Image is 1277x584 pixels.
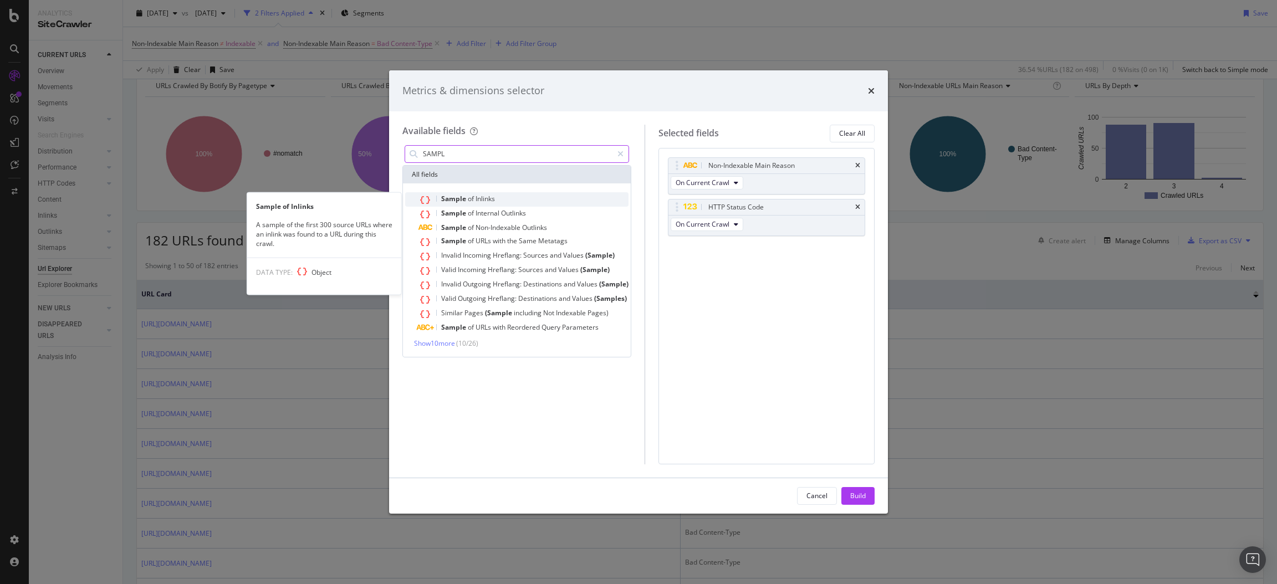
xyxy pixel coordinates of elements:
span: Invalid [441,250,463,260]
span: and [550,250,563,260]
div: Sample of Inlinks [247,202,401,211]
span: of [468,223,476,232]
div: HTTP Status Code [708,202,764,213]
button: Build [841,487,875,505]
span: of [468,322,476,332]
div: Selected fields [658,127,719,140]
div: times [855,162,860,169]
span: ( 10 / 26 ) [456,339,478,348]
span: Valid [441,265,458,274]
span: (Sample) [599,279,629,289]
span: Incoming [458,265,488,274]
div: Build [850,491,866,500]
span: Sources [523,250,550,260]
div: modal [389,70,888,514]
span: Internal [476,208,501,218]
span: Invalid [441,279,463,289]
span: and [564,279,577,289]
span: On Current Crawl [676,178,729,187]
span: Incoming [463,250,493,260]
input: Search by field name [422,146,612,162]
span: Metatags [538,236,568,245]
span: Valid [441,294,458,303]
button: On Current Crawl [671,176,743,189]
span: Pages) [588,308,609,317]
span: Non-Indexable [476,223,522,232]
span: Parameters [562,322,599,332]
span: Sources [518,265,545,274]
span: Indexable [556,308,588,317]
span: Show 10 more [414,339,455,348]
span: Sample [441,194,468,203]
span: Outlinks [522,223,547,232]
span: (Sample) [580,265,610,274]
div: A sample of the first 300 source URLs where an inlink was found to a URL during this crawl. [247,220,401,248]
div: Open Intercom Messenger [1239,546,1266,573]
div: times [868,84,875,98]
span: Destinations [523,279,564,289]
div: All fields [403,166,631,183]
span: Hreflang: [493,250,523,260]
span: with [493,236,507,245]
div: Non-Indexable Main ReasontimesOn Current Crawl [668,157,865,194]
span: with [493,322,507,332]
span: Destinations [518,294,559,303]
div: Non-Indexable Main Reason [708,160,795,171]
button: Cancel [797,487,837,505]
span: Sample [441,236,468,245]
div: Metrics & dimensions selector [402,84,544,98]
button: On Current Crawl [671,218,743,231]
span: of [468,194,476,203]
span: Sample [441,322,468,332]
span: the [507,236,519,245]
span: Hreflang: [493,279,523,289]
span: including [514,308,543,317]
span: (Sample [485,308,514,317]
span: Values [572,294,594,303]
span: Outlinks [501,208,526,218]
div: Cancel [806,491,828,500]
span: Hreflang: [488,294,518,303]
span: On Current Crawl [676,219,729,229]
span: Values [563,250,585,260]
span: Query [542,322,562,332]
div: Clear All [839,129,865,138]
span: Not [543,308,556,317]
span: Outgoing [463,279,493,289]
div: HTTP Status CodetimesOn Current Crawl [668,199,865,236]
span: Pages [464,308,485,317]
span: URLs [476,236,493,245]
span: Inlinks [476,194,495,203]
span: URLs [476,322,493,332]
span: Values [577,279,599,289]
span: (Samples) [594,294,627,303]
span: Values [558,265,580,274]
span: Outgoing [458,294,488,303]
span: Hreflang: [488,265,518,274]
span: of [468,236,476,245]
span: and [545,265,558,274]
span: (Sample) [585,250,615,260]
span: Similar [441,308,464,317]
span: of [468,208,476,218]
div: Available fields [402,125,466,137]
span: Sample [441,208,468,218]
span: and [559,294,572,303]
button: Clear All [830,125,875,142]
div: times [855,204,860,211]
span: Same [519,236,538,245]
span: Sample [441,223,468,232]
span: Reordered [507,322,542,332]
